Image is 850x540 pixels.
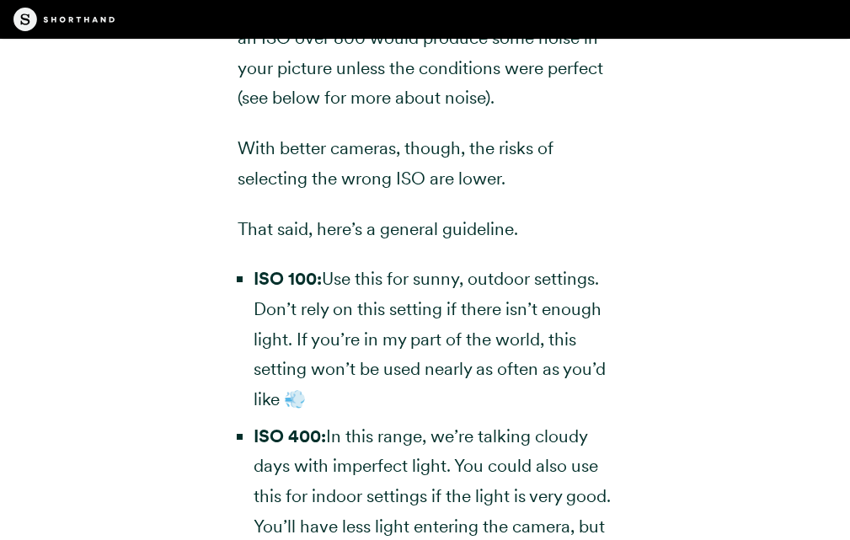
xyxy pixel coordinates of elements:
[254,425,326,446] strong: ISO 400:
[254,264,612,414] li: Use this for sunny, outdoor settings. Don’t rely on this setting if there isn’t enough light. If ...
[238,214,612,244] p: That said, here’s a general guideline.
[238,133,612,193] p: With better cameras, though, the risks of selecting the wrong ISO are lower.
[254,268,322,289] strong: ISO 100:
[13,8,115,31] img: The Craft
